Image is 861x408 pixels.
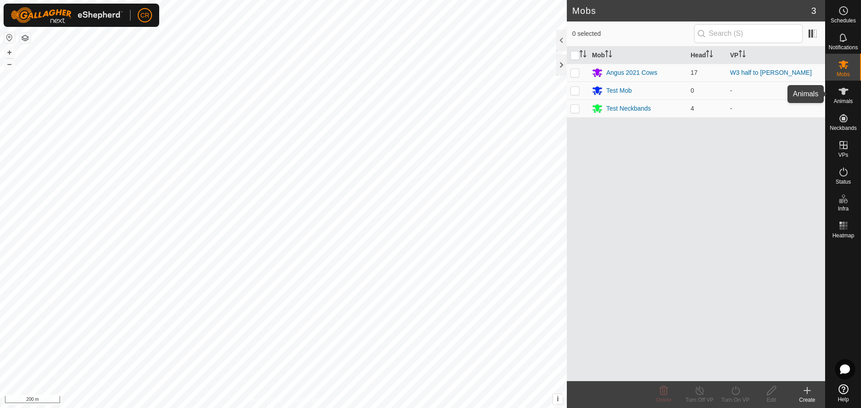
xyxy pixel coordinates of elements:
span: VPs [838,152,848,158]
div: Turn Off VP [682,396,717,404]
img: Gallagher Logo [11,7,123,23]
p-sorticon: Activate to sort [605,52,612,59]
span: Animals [834,99,853,104]
a: Help [826,381,861,406]
span: 4 [691,105,694,112]
span: 17 [691,69,698,76]
span: 0 selected [572,29,694,39]
span: Schedules [831,18,856,23]
span: i [557,395,559,403]
button: i [553,394,563,404]
div: Create [789,396,825,404]
span: Notifications [829,45,858,50]
p-sorticon: Activate to sort [579,52,587,59]
div: Test Mob [606,86,632,95]
span: Status [835,179,851,185]
span: Mobs [837,72,850,77]
a: W3 half to [PERSON_NAME] [730,69,812,76]
th: Head [687,47,726,64]
div: Test Neckbands [606,104,651,113]
th: Mob [588,47,687,64]
button: Reset Map [4,32,15,43]
p-sorticon: Activate to sort [739,52,746,59]
a: Privacy Policy [248,396,282,404]
button: – [4,59,15,69]
span: Infra [838,206,848,211]
div: Angus 2021 Cows [606,68,657,77]
span: 0 [691,87,694,94]
td: - [726,82,825,99]
span: Heatmap [832,233,854,238]
button: + [4,47,15,58]
span: CR [140,11,149,20]
div: Turn On VP [717,396,753,404]
input: Search (S) [694,24,803,43]
div: Edit [753,396,789,404]
button: Map Layers [20,33,30,43]
th: VP [726,47,825,64]
span: Help [838,397,849,402]
td: - [726,99,825,117]
p-sorticon: Activate to sort [706,52,713,59]
span: Delete [656,397,672,403]
a: Contact Us [292,396,319,404]
span: Neckbands [830,125,857,131]
span: 3 [811,4,816,17]
h2: Mobs [572,5,811,16]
